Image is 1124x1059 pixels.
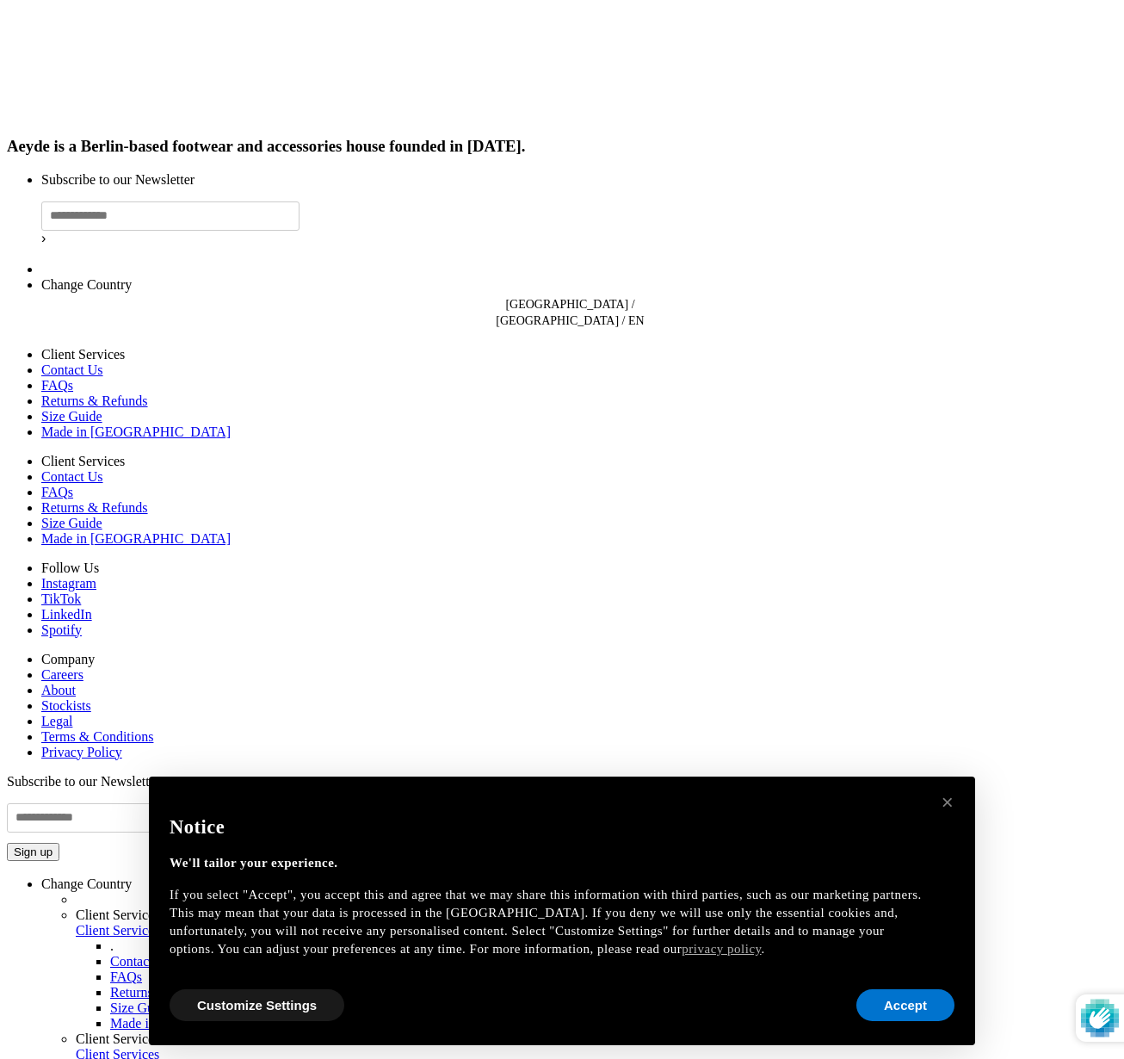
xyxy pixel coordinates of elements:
span: × [942,790,954,814]
a: FAQs [41,378,73,393]
button: Sign up [7,843,59,861]
div: We'll tailor your experience. [170,854,927,872]
a: Stockists [41,698,91,713]
a: About [41,683,76,697]
li: Client Services [41,347,1117,362]
a: FAQs [110,969,142,984]
a: TikTok [41,591,81,606]
span: . [110,938,114,953]
div: If you select "Accept", you accept this and agree that we may share this information with third p... [170,886,927,958]
li: Client Services [41,454,1117,469]
span: › [41,231,46,245]
span: Change Country [41,277,132,292]
a: Made in [GEOGRAPHIC_DATA] [41,531,231,546]
a: Privacy Policy [41,745,122,759]
a: Size Guide [41,516,102,530]
a: Contact Us [41,362,103,377]
p: Subscribe to our Newsletter [7,774,1117,790]
a: Returns & Refunds [110,985,217,1000]
a: Careers [41,667,83,682]
li: Follow Us [41,560,1117,576]
span: Change Country [41,876,132,891]
button: Close this notice [927,782,968,823]
a: [GEOGRAPHIC_DATA] / [GEOGRAPHIC_DATA] / EN [496,298,644,327]
a: Client Services [76,923,159,938]
a: Legal [41,714,72,728]
a: FAQs [41,485,73,499]
button: Accept [856,989,954,1021]
h3: Aeyde is a Berlin-based footwear and accessories house founded in [DATE]. [7,137,1117,156]
a: LinkedIn [41,607,92,622]
a: Returns & Refunds [41,500,148,515]
a: privacy policy [682,942,761,956]
a: Contact Us [41,469,103,484]
li: Company [41,652,1117,667]
button: Customize Settings [170,989,344,1021]
img: Protected by hCaptcha [1081,994,1119,1042]
a: Spotify [41,622,82,637]
a: Made in [GEOGRAPHIC_DATA] [41,424,231,439]
a: Terms & Conditions [41,729,153,744]
a: Made in [GEOGRAPHIC_DATA] [110,1016,300,1031]
span: Client Services [76,907,159,922]
a: Returns & Refunds [41,393,148,408]
a: Size Guide [110,1000,171,1015]
h2: Notice [170,814,927,841]
a: Contact Us [110,954,172,969]
span: Client Services [76,1031,159,1046]
a: Size Guide [41,409,102,424]
a: Instagram [41,576,96,591]
p: Subscribe to our Newsletter [41,172,1117,188]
